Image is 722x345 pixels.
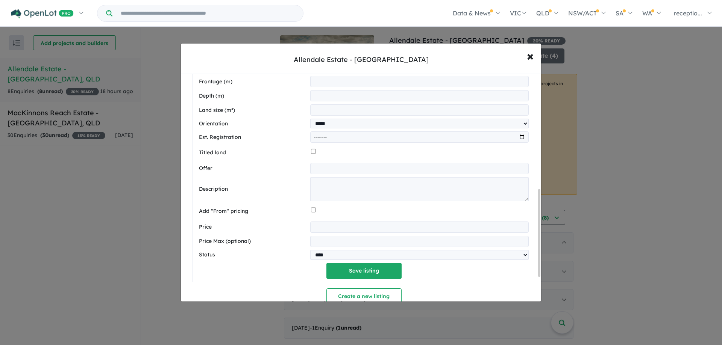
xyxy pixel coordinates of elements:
label: Price [199,223,307,232]
label: Offer [199,164,307,173]
label: Add "From" pricing [199,207,308,216]
label: Status [199,250,307,259]
label: Depth (m) [199,92,307,101]
label: Titled land [199,148,308,157]
label: Orientation [199,119,307,128]
div: Allendale Estate - [GEOGRAPHIC_DATA] [294,55,429,65]
label: Price Max (optional) [199,237,307,246]
img: Openlot PRO Logo White [11,9,74,18]
span: × [527,48,534,64]
span: receptio... [674,9,702,17]
input: Try estate name, suburb, builder or developer [114,5,302,21]
label: Description [199,185,307,194]
label: Est. Registration [199,133,307,142]
button: Save listing [326,263,402,279]
label: Frontage (m) [199,77,307,86]
button: Create a new listing [326,288,402,304]
label: Land size (m²) [199,106,307,115]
